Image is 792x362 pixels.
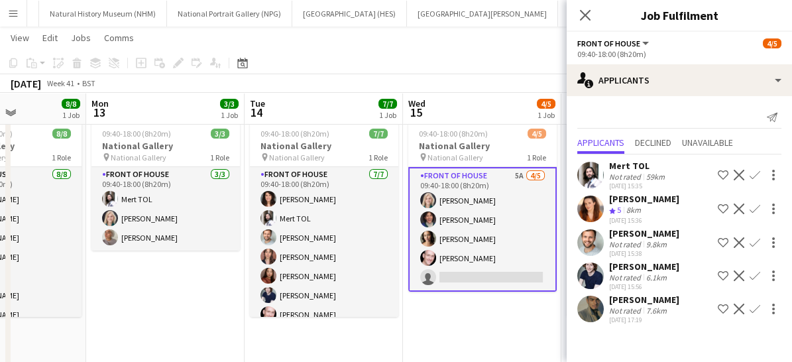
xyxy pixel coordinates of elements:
[250,140,398,152] h3: National Gallery
[62,110,80,120] div: 1 Job
[609,282,679,291] div: [DATE] 15:56
[537,99,555,109] span: 4/5
[292,1,407,27] button: [GEOGRAPHIC_DATA] (HES)
[763,38,781,48] span: 4/5
[37,29,63,46] a: Edit
[408,97,425,109] span: Wed
[577,38,640,48] span: Front of House
[408,121,557,292] app-job-card: 09:40-18:00 (8h20m)4/5National Gallery National Gallery1 RoleFront of House5A4/509:40-18:00 (8h20...
[221,110,238,120] div: 1 Job
[379,110,396,120] div: 1 Job
[609,272,644,282] div: Not rated
[609,227,679,239] div: [PERSON_NAME]
[44,78,77,88] span: Week 41
[368,152,388,162] span: 1 Role
[220,99,239,109] span: 3/3
[52,129,71,139] span: 8/8
[609,172,644,182] div: Not rated
[635,138,671,147] span: Declined
[565,105,583,120] span: 16
[624,205,644,216] div: 8km
[558,1,613,27] button: TRAINING
[537,110,555,120] div: 1 Job
[378,99,397,109] span: 7/7
[269,152,325,162] span: National Gallery
[609,294,679,306] div: [PERSON_NAME]
[91,167,240,251] app-card-role: Front of House3/309:40-18:00 (8h20m)Mert TOL[PERSON_NAME][PERSON_NAME]
[42,32,58,44] span: Edit
[408,140,557,152] h3: National Gallery
[91,121,240,251] app-job-card: 09:40-18:00 (8h20m)3/3National Gallery National Gallery1 RoleFront of House3/309:40-18:00 (8h20m)...
[427,152,483,162] span: National Gallery
[111,152,166,162] span: National Gallery
[527,152,546,162] span: 1 Role
[609,249,679,258] div: [DATE] 15:38
[39,1,167,27] button: Natural History Museum (NHM)
[407,1,558,27] button: [GEOGRAPHIC_DATA][PERSON_NAME]
[250,121,398,317] app-job-card: 09:40-18:00 (8h20m)7/7National Gallery National Gallery1 RoleFront of House7/709:40-18:00 (8h20m)...
[644,239,669,249] div: 9.8km
[210,152,229,162] span: 1 Role
[567,7,792,24] h3: Job Fulfilment
[609,316,679,324] div: [DATE] 17:19
[11,77,41,90] div: [DATE]
[609,239,644,249] div: Not rated
[250,167,398,328] app-card-role: Front of House7/709:40-18:00 (8h20m)[PERSON_NAME]Mert TOL[PERSON_NAME][PERSON_NAME][PERSON_NAME][...
[99,29,139,46] a: Comms
[644,306,669,316] div: 7.6km
[577,138,624,147] span: Applicants
[211,129,229,139] span: 3/3
[617,205,621,215] span: 5
[167,1,292,27] button: National Portrait Gallery (NPG)
[609,182,667,190] div: [DATE] 15:35
[82,78,95,88] div: BST
[248,105,265,120] span: 14
[609,216,679,225] div: [DATE] 15:36
[577,49,781,59] div: 09:40-18:00 (8h20m)
[419,129,488,139] span: 09:40-18:00 (8h20m)
[406,105,425,120] span: 15
[644,172,667,182] div: 59km
[644,272,669,282] div: 6.1km
[567,64,792,96] div: Applicants
[609,193,679,205] div: [PERSON_NAME]
[682,138,733,147] span: Unavailable
[104,32,134,44] span: Comms
[52,152,71,162] span: 1 Role
[250,97,265,109] span: Tue
[91,140,240,152] h3: National Gallery
[609,261,679,272] div: [PERSON_NAME]
[5,29,34,46] a: View
[71,32,91,44] span: Jobs
[408,167,557,292] app-card-role: Front of House5A4/509:40-18:00 (8h20m)[PERSON_NAME][PERSON_NAME][PERSON_NAME][PERSON_NAME]
[11,32,29,44] span: View
[62,99,80,109] span: 8/8
[528,129,546,139] span: 4/5
[260,129,329,139] span: 09:40-18:00 (8h20m)
[66,29,96,46] a: Jobs
[609,306,644,316] div: Not rated
[89,105,109,120] span: 13
[102,129,171,139] span: 09:40-18:00 (8h20m)
[609,160,667,172] div: Mert TOL
[577,38,651,48] button: Front of House
[91,97,109,109] span: Mon
[369,129,388,139] span: 7/7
